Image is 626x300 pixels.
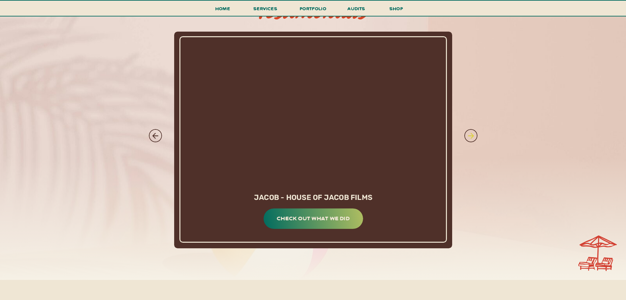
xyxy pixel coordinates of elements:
h3: jacob - house of jacob films [241,193,386,202]
a: Home [213,4,233,16]
span: services [253,5,277,12]
a: portfolio [298,4,329,16]
a: shop [381,4,412,16]
h2: Testimonials [248,0,378,22]
a: audits [347,4,366,16]
iframe: 1004122956 [198,51,429,182]
a: check out what we did [273,213,354,223]
a: services [252,4,279,16]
